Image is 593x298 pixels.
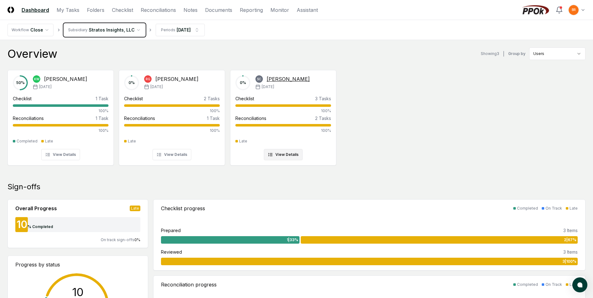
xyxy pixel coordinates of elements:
[240,6,263,14] a: Reporting
[13,108,108,114] div: 100%
[161,205,205,212] div: Checklist progress
[262,84,274,90] span: [DATE]
[230,65,336,166] a: 0%SC[PERSON_NAME][DATE]Checklist3 Tasks100%Reconciliations2 Tasks100%LateView Details
[134,237,140,242] span: 0 %
[124,108,220,114] div: 100%
[57,6,79,14] a: My Tasks
[101,237,134,242] span: On track sign-offs
[12,27,29,33] div: Workflow
[297,6,318,14] a: Assistant
[45,138,53,144] div: Late
[562,259,576,264] span: 3 | 100 %
[124,115,155,122] div: Reconciliations
[153,149,191,160] button: View Details
[15,261,140,268] div: Progress by status
[564,237,576,243] span: 2 | 67 %
[570,206,578,211] div: Late
[119,65,225,166] a: 0%RG[PERSON_NAME][DATE]Checklist2 Tasks100%Reconciliations1 Task100%LateView Details
[161,227,181,234] div: Prepared
[161,281,217,288] div: Reconciliation progress
[153,199,585,271] a: Checklist progressCompletedOn TrackLatePrepared3 Items1|33%2|67%Reviewed3 Items3|100%
[572,7,576,12] span: BR
[8,65,114,166] a: 50%KW[PERSON_NAME][DATE]Checklist1 Task100%Reconciliations1 Task100%CompletedLateView Details
[235,115,266,122] div: Reconciliations
[257,77,261,82] span: SC
[124,95,143,102] div: Checklist
[8,24,205,36] nav: breadcrumb
[15,220,28,230] div: 10
[39,84,52,90] span: [DATE]
[563,249,578,255] div: 3 Items
[235,108,331,114] div: 100%
[204,95,220,102] div: 2 Tasks
[68,27,88,33] div: Subsidiary
[130,206,140,211] div: Late
[315,95,331,102] div: 3 Tasks
[545,206,562,211] div: On Track
[8,7,14,13] img: Logo
[28,224,53,230] div: % Completed
[205,6,232,14] a: Documents
[315,115,331,122] div: 2 Tasks
[8,47,57,60] div: Overview
[517,206,538,211] div: Completed
[141,6,176,14] a: Reconciliations
[161,27,175,33] div: Periods
[177,27,191,33] div: [DATE]
[568,4,579,16] button: BR
[264,149,303,160] button: View Details
[545,282,562,287] div: On Track
[287,237,298,243] span: 1 | 33 %
[520,5,550,15] img: PPOk logo
[207,115,220,122] div: 1 Task
[8,182,585,192] div: Sign-offs
[112,6,133,14] a: Checklist
[15,205,57,212] div: Overall Progress
[572,277,587,292] button: atlas-launcher
[96,115,108,122] div: 1 Task
[44,75,87,83] div: [PERSON_NAME]
[87,6,104,14] a: Folders
[503,51,505,57] div: |
[41,149,80,160] button: View Details
[96,95,108,102] div: 1 Task
[161,249,182,255] div: Reviewed
[235,128,331,133] div: 100%
[508,52,525,56] label: Group by
[22,6,49,14] a: Dashboard
[267,75,310,83] div: [PERSON_NAME]
[13,95,32,102] div: Checklist
[13,115,44,122] div: Reconciliations
[183,6,198,14] a: Notes
[13,128,108,133] div: 100%
[124,128,220,133] div: 100%
[128,138,136,144] div: Late
[150,84,163,90] span: [DATE]
[146,77,150,82] span: RG
[17,138,38,144] div: Completed
[481,51,499,57] div: Showing 3
[570,282,578,287] div: Late
[563,227,578,234] div: 3 Items
[34,77,39,82] span: KW
[155,75,199,83] div: [PERSON_NAME]
[235,95,254,102] div: Checklist
[270,6,289,14] a: Monitor
[156,24,205,36] button: Periods[DATE]
[517,282,538,287] div: Completed
[239,138,247,144] div: Late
